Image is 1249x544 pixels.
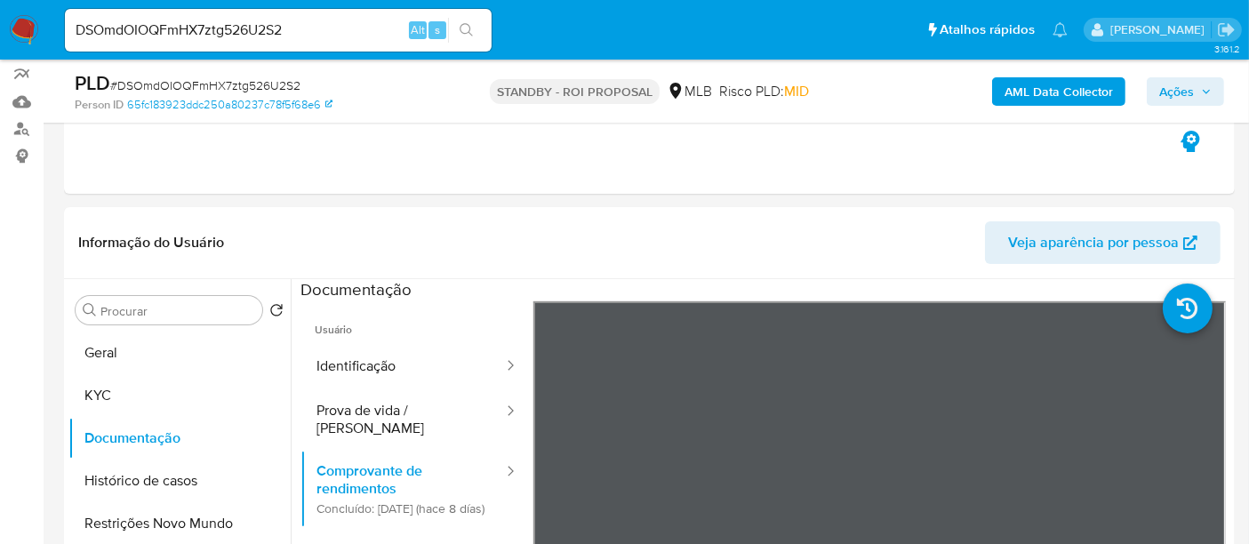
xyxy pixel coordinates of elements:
[490,79,660,104] p: STANDBY - ROI PROPOSAL
[784,81,809,101] span: MID
[1008,221,1179,264] span: Veja aparência por pessoa
[100,303,255,319] input: Procurar
[75,97,124,113] b: Person ID
[68,417,291,460] button: Documentação
[1217,20,1236,39] a: Sair
[985,221,1221,264] button: Veja aparência por pessoa
[435,21,440,38] span: s
[1005,77,1113,106] b: AML Data Collector
[667,82,712,101] div: MLB
[127,97,332,113] a: 65fc183923ddc250a80237c78f5f68e6
[68,332,291,374] button: Geral
[1053,22,1068,37] a: Notificações
[719,82,809,101] span: Risco PLD:
[1147,77,1224,106] button: Ações
[411,21,425,38] span: Alt
[75,68,110,97] b: PLD
[992,77,1125,106] button: AML Data Collector
[269,303,284,323] button: Retornar ao pedido padrão
[110,76,300,94] span: # DSOmdOIOQFmHX7ztg526U2S2
[78,234,224,252] h1: Informação do Usuário
[1110,21,1211,38] p: erico.trevizan@mercadopago.com.br
[940,20,1035,39] span: Atalhos rápidos
[65,19,492,42] input: Pesquise usuários ou casos...
[1214,42,1240,56] span: 3.161.2
[68,460,291,502] button: Histórico de casos
[1159,77,1194,106] span: Ações
[68,374,291,417] button: KYC
[83,303,97,317] button: Procurar
[448,18,484,43] button: search-icon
